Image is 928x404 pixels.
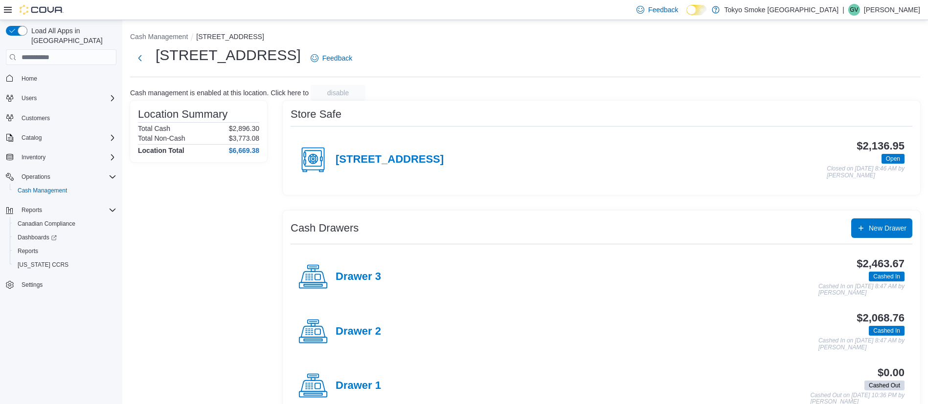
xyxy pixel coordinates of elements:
[10,258,120,272] button: [US_STATE] CCRS
[196,33,264,41] button: [STREET_ADDRESS]
[336,380,381,392] h4: Drawer 1
[18,112,54,124] a: Customers
[818,283,905,297] p: Cashed In on [DATE] 8:47 AM by [PERSON_NAME]
[851,218,912,238] button: New Drawer
[686,15,687,16] span: Dark Mode
[229,125,259,132] p: $2,896.30
[869,223,906,233] span: New Drawer
[18,72,116,84] span: Home
[18,73,41,85] a: Home
[22,173,50,181] span: Operations
[18,132,45,144] button: Catalog
[648,5,678,15] span: Feedback
[857,312,905,324] h3: $2,068.76
[156,45,301,65] h1: [STREET_ADDRESS]
[130,32,920,43] nav: An example of EuiBreadcrumbs
[18,261,68,269] span: [US_STATE] CCRS
[14,232,116,243] span: Dashboards
[869,272,905,281] span: Cashed In
[22,153,45,161] span: Inventory
[14,259,116,271] span: Washington CCRS
[2,203,120,217] button: Reports
[18,234,57,241] span: Dashboards
[2,71,120,85] button: Home
[336,153,444,166] h4: [STREET_ADDRESS]
[882,154,905,164] span: Open
[10,217,120,231] button: Canadian Compliance
[229,134,259,142] p: $3,773.08
[327,88,349,98] span: disable
[138,108,227,120] h3: Location Summary
[850,4,858,16] span: GV
[18,112,116,124] span: Customers
[857,258,905,270] h3: $2,463.67
[14,218,116,230] span: Canadian Compliance
[848,4,860,16] div: Gaberielle Viloria
[686,5,707,15] input: Dark Mode
[864,4,920,16] p: [PERSON_NAME]
[18,187,67,194] span: Cash Management
[18,204,116,216] span: Reports
[2,170,120,184] button: Operations
[6,67,116,317] nav: Complex example
[18,171,116,183] span: Operations
[18,204,46,216] button: Reports
[311,85,365,101] button: disable
[878,367,905,379] h3: $0.00
[307,48,356,68] a: Feedback
[18,151,116,163] span: Inventory
[22,134,42,142] span: Catalog
[14,185,116,196] span: Cash Management
[869,326,905,336] span: Cashed In
[10,244,120,258] button: Reports
[2,111,120,125] button: Customers
[14,259,72,271] a: [US_STATE] CCRS
[130,48,150,68] button: Next
[18,92,41,104] button: Users
[291,108,341,120] h3: Store Safe
[22,75,37,83] span: Home
[2,91,120,105] button: Users
[336,271,381,283] h4: Drawer 3
[18,151,49,163] button: Inventory
[842,4,844,16] p: |
[291,222,359,234] h3: Cash Drawers
[27,26,116,45] span: Load All Apps in [GEOGRAPHIC_DATA]
[857,140,905,152] h3: $2,136.95
[14,245,116,257] span: Reports
[14,185,71,196] a: Cash Management
[18,132,116,144] span: Catalog
[14,245,42,257] a: Reports
[2,150,120,164] button: Inventory
[818,338,905,351] p: Cashed In on [DATE] 8:47 AM by [PERSON_NAME]
[873,326,900,335] span: Cashed In
[130,89,309,97] p: Cash management is enabled at this location. Click here to
[10,184,120,197] button: Cash Management
[18,279,46,291] a: Settings
[138,134,185,142] h6: Total Non-Cash
[18,247,38,255] span: Reports
[22,94,37,102] span: Users
[138,125,170,132] h6: Total Cash
[869,381,900,390] span: Cashed Out
[22,281,43,289] span: Settings
[18,92,116,104] span: Users
[10,231,120,244] a: Dashboards
[827,166,905,179] p: Closed on [DATE] 8:46 AM by [PERSON_NAME]
[14,232,61,243] a: Dashboards
[2,131,120,145] button: Catalog
[138,147,184,154] h4: Location Total
[724,4,839,16] p: Tokyo Smoke [GEOGRAPHIC_DATA]
[18,171,54,183] button: Operations
[22,114,50,122] span: Customers
[873,272,900,281] span: Cashed In
[886,154,900,163] span: Open
[18,278,116,291] span: Settings
[864,381,905,390] span: Cashed Out
[130,33,188,41] button: Cash Management
[14,218,79,230] a: Canadian Compliance
[22,206,42,214] span: Reports
[229,147,259,154] h4: $6,669.38
[2,277,120,292] button: Settings
[18,220,75,228] span: Canadian Compliance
